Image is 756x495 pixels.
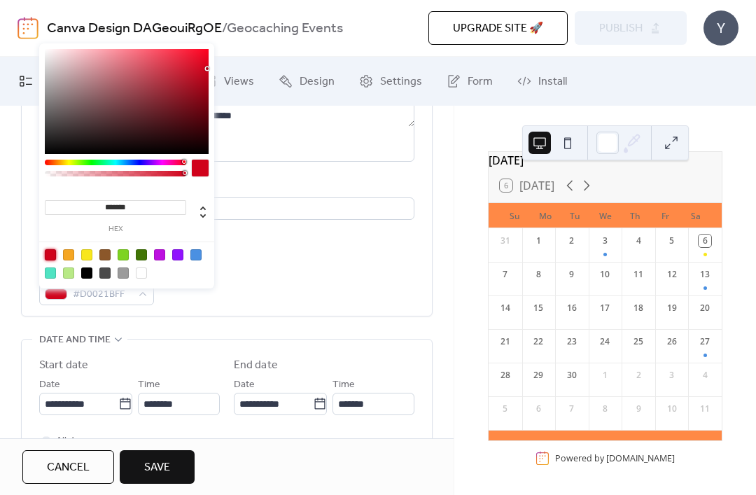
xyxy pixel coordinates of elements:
div: 14 [499,302,512,314]
div: We [590,203,620,228]
span: Date [39,377,60,393]
div: #9B9B9B [118,267,129,279]
div: Th [620,203,650,228]
div: 6 [532,403,545,415]
a: Views [192,62,265,100]
div: 11 [632,268,645,281]
div: 30 [566,369,578,382]
div: End date [234,357,278,374]
div: 8 [532,268,545,281]
div: 12 [666,268,678,281]
div: #50E3C2 [45,267,56,279]
img: logo [17,17,38,39]
div: 25 [632,335,645,348]
span: Date [234,377,255,393]
div: #7ED321 [118,249,129,260]
div: 8 [598,403,611,415]
div: 20 [699,302,711,314]
div: #4A90E2 [190,249,202,260]
a: Settings [349,62,433,100]
div: 5 [499,403,512,415]
div: Powered by [555,452,675,464]
div: 24 [598,335,611,348]
span: Settings [380,74,422,90]
button: Cancel [22,450,114,484]
div: #D0021B [45,249,56,260]
div: Tu [560,203,590,228]
span: Upgrade site 🚀 [453,20,543,37]
div: #8B572A [99,249,111,260]
div: 21 [499,335,512,348]
b: Geocaching Events [227,15,343,42]
span: Form [468,74,493,90]
div: 4 [632,235,645,247]
div: 26 [666,335,678,348]
div: Mo [530,203,560,228]
a: Design [268,62,345,100]
span: #D0021BFF [73,286,132,303]
div: 1 [532,235,545,247]
div: 31 [499,235,512,247]
div: 5 [666,235,678,247]
div: 6 [699,235,711,247]
div: 3 [598,235,611,247]
div: [DATE] [489,152,722,169]
div: #FFFFFF [136,267,147,279]
div: 16 [566,302,578,314]
a: Form [436,62,503,100]
div: 9 [632,403,645,415]
div: Fr [650,203,680,228]
a: Canva Design DAGeouiRgOE [47,15,222,42]
button: Upgrade site 🚀 [428,11,568,45]
div: 13 [699,268,711,281]
span: Date and time [39,332,111,349]
div: 7 [566,403,578,415]
div: Start date [39,357,88,374]
div: 29 [532,369,545,382]
div: #B8E986 [63,267,74,279]
span: Design [300,74,335,90]
span: Views [224,74,254,90]
div: 1 [598,369,611,382]
div: 11 [699,403,711,415]
div: 2 [632,369,645,382]
div: #000000 [81,267,92,279]
div: 2 [566,235,578,247]
div: #F8E71C [81,249,92,260]
div: Sa [680,203,710,228]
span: All day [56,433,84,449]
div: #4A4A4A [99,267,111,279]
span: Time [138,377,160,393]
a: Install [507,62,577,100]
button: Save [120,450,195,484]
div: #F5A623 [63,249,74,260]
div: 7 [499,268,512,281]
a: My Events [8,62,101,100]
div: 4 [699,369,711,382]
div: Su [500,203,530,228]
div: 23 [566,335,578,348]
span: Save [144,459,170,476]
span: Cancel [47,459,90,476]
div: 28 [499,369,512,382]
span: Install [538,74,567,90]
a: [DOMAIN_NAME] [606,452,675,464]
div: #417505 [136,249,147,260]
div: 10 [666,403,678,415]
div: 18 [632,302,645,314]
div: 27 [699,335,711,348]
div: #BD10E0 [154,249,165,260]
div: Y [703,11,738,46]
div: 15 [532,302,545,314]
label: hex [45,225,186,233]
div: 3 [666,369,678,382]
div: 17 [598,302,611,314]
div: #9013FE [172,249,183,260]
b: / [222,15,227,42]
div: Location [39,179,412,195]
span: Time [332,377,355,393]
div: 9 [566,268,578,281]
div: 19 [666,302,678,314]
div: 22 [532,335,545,348]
